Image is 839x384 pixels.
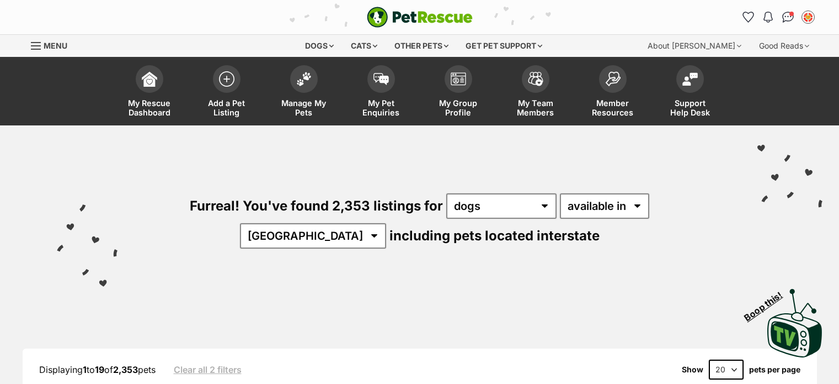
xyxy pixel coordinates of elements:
[740,8,757,26] a: Favourites
[682,72,698,86] img: help-desk-icon-fdf02630f3aa405de69fd3d07c3f3aa587a6932b1a1747fa1d2bba05be0121f9.svg
[640,35,749,57] div: About [PERSON_NAME]
[367,7,473,28] img: logo-e224e6f780fb5917bec1dbf3a21bbac754714ae5b6737aabdf751b685950b380.svg
[665,98,715,117] span: Support Help Desk
[749,365,800,374] label: pets per page
[95,364,104,375] strong: 19
[142,71,157,87] img: dashboard-icon-eb2f2d2d3e046f16d808141f083e7271f6b2e854fb5c12c21221c1fb7104beca.svg
[528,72,543,86] img: team-members-icon-5396bd8760b3fe7c0b43da4ab00e1e3bb1a5d9ba89233759b79545d2d3fc5d0d.svg
[497,60,574,125] a: My Team Members
[373,73,389,85] img: pet-enquiries-icon-7e3ad2cf08bfb03b45e93fb7055b45f3efa6380592205ae92323e6603595dc1f.svg
[682,365,703,374] span: Show
[343,60,420,125] a: My Pet Enquiries
[111,60,188,125] a: My Rescue Dashboard
[799,8,817,26] button: My account
[458,35,550,57] div: Get pet support
[174,365,242,375] a: Clear all 2 filters
[751,35,817,57] div: Good Reads
[574,60,651,125] a: Member Resources
[782,12,794,23] img: chat-41dd97257d64d25036548639549fe6c8038ab92f7586957e7f3b1b290dea8141.svg
[219,71,234,87] img: add-pet-listing-icon-0afa8454b4691262ce3f59096e99ab1cd57d4a30225e0717b998d2c9b9846f56.svg
[279,98,329,117] span: Manage My Pets
[763,12,772,23] img: notifications-46538b983faf8c2785f20acdc204bb7945ddae34d4c08c2a6579f10ce5e182be.svg
[113,364,138,375] strong: 2,353
[190,198,443,214] span: Furreal! You've found 2,353 listings for
[389,228,600,244] span: including pets located interstate
[767,279,822,360] a: Boop this!
[125,98,174,117] span: My Rescue Dashboard
[740,8,817,26] ul: Account quick links
[297,35,341,57] div: Dogs
[265,60,343,125] a: Manage My Pets
[742,283,793,323] span: Boop this!
[44,41,67,50] span: Menu
[202,98,252,117] span: Add a Pet Listing
[588,98,638,117] span: Member Resources
[387,35,456,57] div: Other pets
[39,364,156,375] span: Displaying to of pets
[803,12,814,23] img: Sharon McNaught profile pic
[343,35,385,57] div: Cats
[767,289,822,357] img: PetRescue TV logo
[188,60,265,125] a: Add a Pet Listing
[511,98,560,117] span: My Team Members
[356,98,406,117] span: My Pet Enquiries
[779,8,797,26] a: Conversations
[651,60,729,125] a: Support Help Desk
[31,35,75,55] a: Menu
[420,60,497,125] a: My Group Profile
[451,72,466,86] img: group-profile-icon-3fa3cf56718a62981997c0bc7e787c4b2cf8bcc04b72c1350f741eb67cf2f40e.svg
[296,72,312,86] img: manage-my-pets-icon-02211641906a0b7f246fdf0571729dbe1e7629f14944591b6c1af311fb30b64b.svg
[760,8,777,26] button: Notifications
[605,71,621,86] img: member-resources-icon-8e73f808a243e03378d46382f2149f9095a855e16c252ad45f914b54edf8863c.svg
[434,98,483,117] span: My Group Profile
[83,364,87,375] strong: 1
[367,7,473,28] a: PetRescue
